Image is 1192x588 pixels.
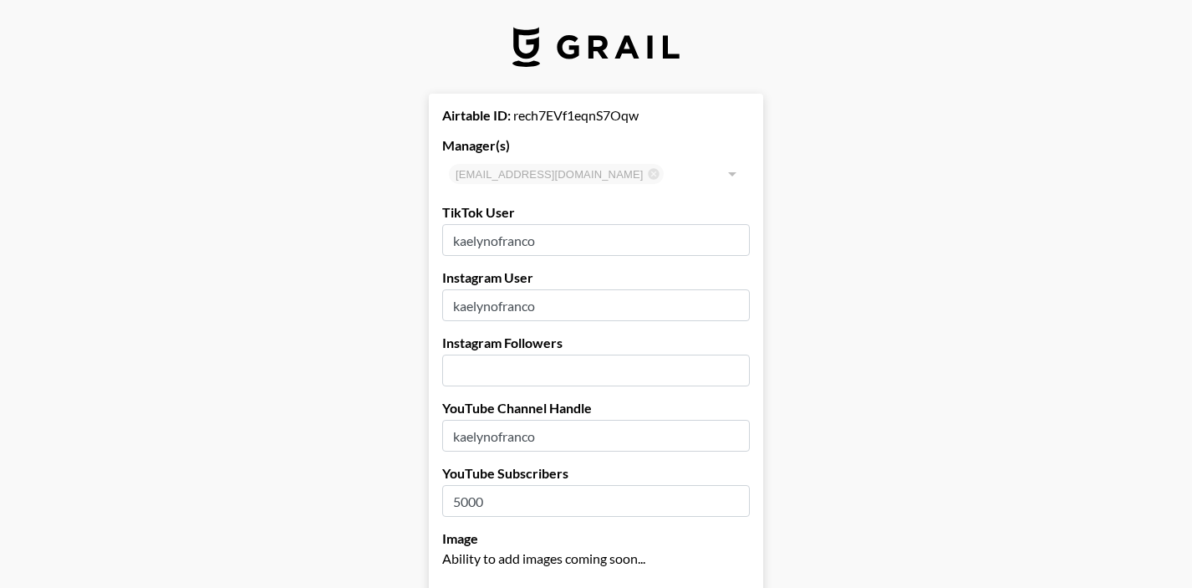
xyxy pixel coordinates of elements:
[442,465,750,482] label: YouTube Subscribers
[442,550,645,566] span: Ability to add images coming soon...
[442,400,750,417] label: YouTube Channel Handle
[442,137,750,154] label: Manager(s)
[442,204,750,221] label: TikTok User
[442,107,511,123] strong: Airtable ID:
[442,107,750,124] div: rech7EVf1eqnS7Oqw
[442,530,750,547] label: Image
[442,335,750,351] label: Instagram Followers
[442,269,750,286] label: Instagram User
[512,27,680,67] img: Grail Talent Logo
